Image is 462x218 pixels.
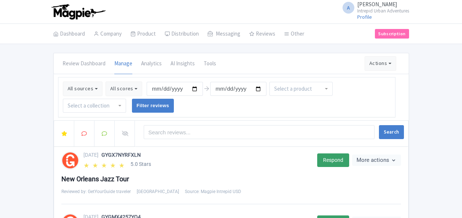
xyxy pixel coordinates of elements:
small: Intrepid Urban Adventures [357,8,409,13]
span: A [343,2,354,14]
div: [DATE] [83,151,313,159]
a: Analytics [141,54,162,74]
button: All scores [105,81,143,96]
a: A [PERSON_NAME] Intrepid Urban Adventures [338,1,409,13]
span: 5.0 Stars [130,160,151,168]
span: Reviewed by: GetYourGuide traveler [61,188,131,195]
input: Filter reviews [132,99,174,113]
a: Product [130,24,156,44]
input: Search reviews... [144,125,375,139]
button: Actions [365,56,396,71]
a: Reviews [249,24,275,44]
a: Tools [204,54,216,74]
img: getyourguide-round-color-01-387e9c9c55baeb03044eb106b914ed38.svg [62,152,78,169]
span: [GEOGRAPHIC_DATA] [137,188,179,195]
a: Other [284,24,304,44]
span: ★ [119,160,126,168]
a: Dashboard [53,24,85,44]
span: GYGX7NYRFXLN [101,152,141,158]
a: Company [94,24,122,44]
span: ★ [110,160,117,168]
a: Distribution [165,24,199,44]
span: ★ [101,160,108,168]
a: Profile [357,14,372,20]
a: Respond [317,153,349,167]
a: Review Dashboard [62,54,105,74]
span: ★ [92,160,100,168]
button: Search [379,125,404,139]
span: ★ [83,160,91,168]
input: Select a collection [68,102,113,109]
div: New Orleans Jazz Tour [61,174,401,184]
input: Select a product [274,86,315,92]
button: All sources [63,81,103,96]
img: logo-ab69f6fb50320c5b225c76a69d11143b.png [50,4,107,20]
a: AI Insights [171,54,195,74]
button: More actions [352,155,401,166]
a: Manage [114,54,132,74]
a: Messaging [208,24,240,44]
a: Subscription [375,29,409,39]
span: Source: Magpie Intrepid USD [185,188,241,195]
span: [PERSON_NAME] [357,1,397,8]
